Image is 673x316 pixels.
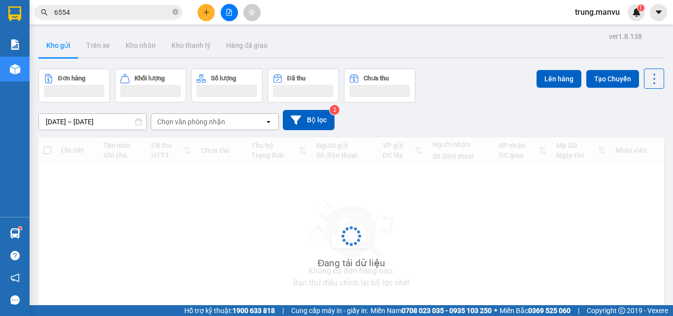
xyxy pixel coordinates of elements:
[10,273,20,282] span: notification
[330,105,339,115] sup: 2
[494,309,497,313] span: ⚪️
[650,4,667,21] button: caret-down
[38,69,110,103] button: Đơn hàng
[198,4,215,21] button: plus
[638,4,644,11] sup: 1
[282,305,284,316] span: |
[10,64,20,74] img: warehouse-icon
[318,256,385,271] div: Đang tải dữ liệu
[287,75,305,82] div: Đã thu
[654,8,663,17] span: caret-down
[41,9,48,16] span: search
[10,39,20,50] img: solution-icon
[243,4,261,21] button: aim
[10,228,20,239] img: warehouse-icon
[586,70,639,88] button: Tạo Chuyến
[344,69,415,103] button: Chưa thu
[618,307,625,314] span: copyright
[10,251,20,260] span: question-circle
[402,307,492,315] strong: 0708 023 035 - 0935 103 250
[157,117,225,127] div: Chọn văn phòng nhận
[268,69,339,103] button: Đã thu
[370,305,492,316] span: Miền Nam
[38,34,78,57] button: Kho gửi
[221,4,238,21] button: file-add
[8,6,21,21] img: logo-vxr
[135,75,165,82] div: Khối lượng
[118,34,164,57] button: Kho nhận
[164,34,218,57] button: Kho thanh lý
[567,6,628,18] span: trung.manvu
[639,4,642,11] span: 1
[184,305,275,316] span: Hỗ trợ kỹ thuật:
[283,110,335,130] button: Bộ lọc
[609,31,642,42] div: ver 1.8.138
[58,75,85,82] div: Đơn hàng
[528,307,571,315] strong: 0369 525 060
[233,307,275,315] strong: 1900 633 818
[632,8,641,17] img: icon-new-feature
[537,70,581,88] button: Lên hàng
[78,34,118,57] button: Trên xe
[500,305,571,316] span: Miền Bắc
[172,9,178,15] span: close-circle
[19,227,22,230] sup: 1
[10,295,20,305] span: message
[39,114,146,130] input: Select a date range.
[172,8,178,17] span: close-circle
[115,69,186,103] button: Khối lượng
[578,305,579,316] span: |
[364,75,389,82] div: Chưa thu
[291,305,368,316] span: Cung cấp máy in - giấy in:
[211,75,236,82] div: Số lượng
[191,69,263,103] button: Số lượng
[265,118,272,126] svg: open
[248,9,255,16] span: aim
[226,9,233,16] span: file-add
[218,34,275,57] button: Hàng đã giao
[54,7,170,18] input: Tìm tên, số ĐT hoặc mã đơn
[203,9,210,16] span: plus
